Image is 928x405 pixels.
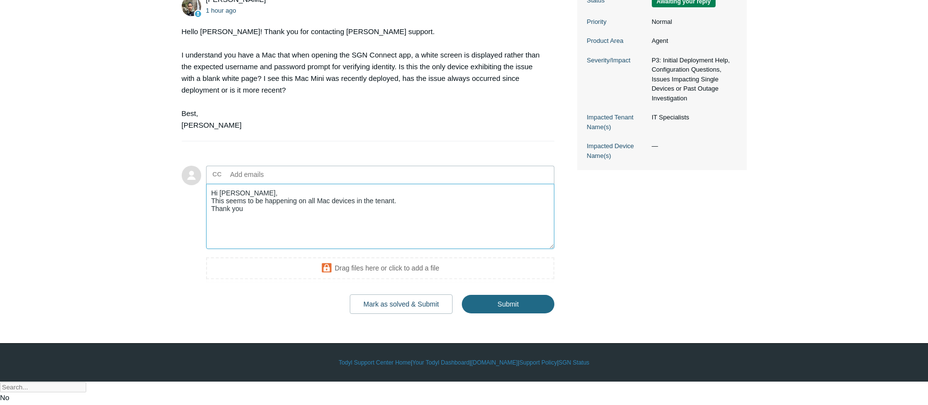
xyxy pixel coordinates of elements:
[227,167,331,182] input: Add emails
[182,358,747,367] div: | | | |
[412,358,469,367] a: Your Todyl Dashboard
[206,184,555,250] textarea: Add your reply
[559,358,589,367] a: SGN Status
[647,141,737,151] dd: —
[587,141,647,160] dt: Impacted Device Name(s)
[519,358,557,367] a: Support Policy
[647,113,737,122] dd: IT Specialists
[462,295,554,313] input: Submit
[587,17,647,27] dt: Priority
[206,7,236,14] time: 09/03/2025, 09:56
[647,36,737,46] dd: Agent
[647,17,737,27] dd: Normal
[212,167,222,182] label: CC
[587,56,647,65] dt: Severity/Impact
[350,294,453,314] button: Mark as solved & Submit
[471,358,518,367] a: [DOMAIN_NAME]
[587,113,647,132] dt: Impacted Tenant Name(s)
[587,36,647,46] dt: Product Area
[339,358,411,367] a: Todyl Support Center Home
[182,26,545,131] div: Hello [PERSON_NAME]! Thank you for contacting [PERSON_NAME] support. I understand you have a Mac ...
[647,56,737,103] dd: P3: Initial Deployment Help, Configuration Questions, Issues Impacting Single Devices or Past Out...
